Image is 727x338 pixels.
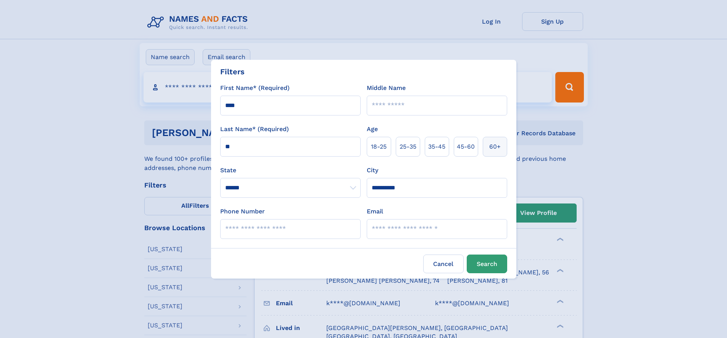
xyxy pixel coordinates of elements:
label: Email [367,207,383,216]
span: 45‑60 [457,142,475,151]
label: Cancel [423,255,464,273]
label: First Name* (Required) [220,83,290,93]
label: Last Name* (Required) [220,125,289,134]
span: 35‑45 [428,142,445,151]
label: Phone Number [220,207,265,216]
button: Search [467,255,507,273]
span: 18‑25 [371,142,387,151]
span: 25‑35 [400,142,416,151]
span: 60+ [489,142,501,151]
label: Age [367,125,378,134]
label: State [220,166,361,175]
label: Middle Name [367,83,406,93]
label: City [367,166,378,175]
div: Filters [220,66,245,77]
